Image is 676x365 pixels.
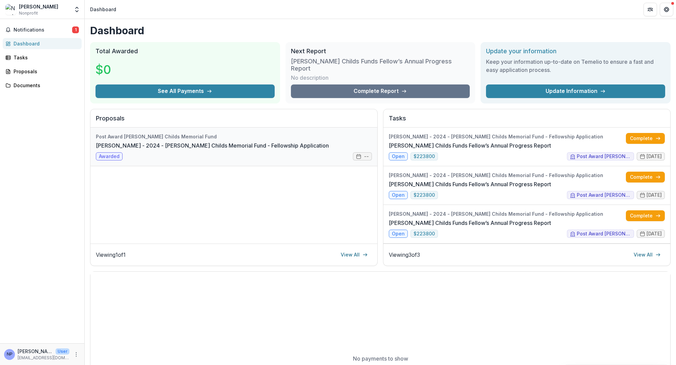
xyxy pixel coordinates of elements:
button: Get Help [660,3,673,16]
img: Noah Pettit [5,4,16,15]
a: [PERSON_NAME] Childs Funds Fellow’s Annual Progress Report [389,141,551,150]
h2: Next Report [291,47,470,55]
a: Documents [3,80,82,91]
a: Complete [626,210,665,221]
button: Partners [643,3,657,16]
h1: Dashboard [90,24,671,37]
button: More [72,350,80,359]
a: Proposals [3,66,82,77]
h3: [PERSON_NAME] Childs Funds Fellow’s Annual Progress Report [291,58,470,72]
a: [PERSON_NAME] Childs Funds Fellow’s Annual Progress Report [389,180,551,188]
p: [PERSON_NAME] [18,348,53,355]
button: Notifications1 [3,24,82,35]
p: [EMAIL_ADDRESS][DOMAIN_NAME] [18,355,69,361]
span: Notifications [14,27,72,33]
button: Open entity switcher [72,3,82,16]
button: See All Payments [96,84,275,98]
a: [PERSON_NAME] Childs Funds Fellow’s Annual Progress Report [389,219,551,227]
div: Dashboard [90,6,116,13]
h3: $0 [96,60,146,79]
a: Dashboard [3,38,82,49]
p: Viewing 3 of 3 [389,251,420,259]
p: User [56,348,69,354]
h2: Update your information [486,47,665,55]
h2: Total Awarded [96,47,275,55]
div: Noah Pettit [7,352,13,357]
div: Tasks [14,54,76,61]
p: No description [291,74,329,82]
span: 1 [72,26,79,33]
h2: Tasks [389,115,665,128]
div: Proposals [14,68,76,75]
div: Dashboard [14,40,76,47]
a: Tasks [3,52,82,63]
nav: breadcrumb [87,4,119,14]
h2: Proposals [96,115,372,128]
a: [PERSON_NAME] - 2024 - [PERSON_NAME] Childs Memorial Fund - Fellowship Application [96,141,329,150]
div: Documents [14,82,76,89]
a: Complete Report [291,84,470,98]
a: View All [630,249,665,260]
a: View All [337,249,372,260]
p: Viewing 1 of 1 [96,251,126,259]
h3: Keep your information up-to-date on Temelio to ensure a fast and easy application process. [486,58,665,74]
div: [PERSON_NAME] [19,3,58,10]
a: Complete [626,172,665,182]
a: Update Information [486,84,665,98]
span: Nonprofit [19,10,38,16]
a: Complete [626,133,665,144]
